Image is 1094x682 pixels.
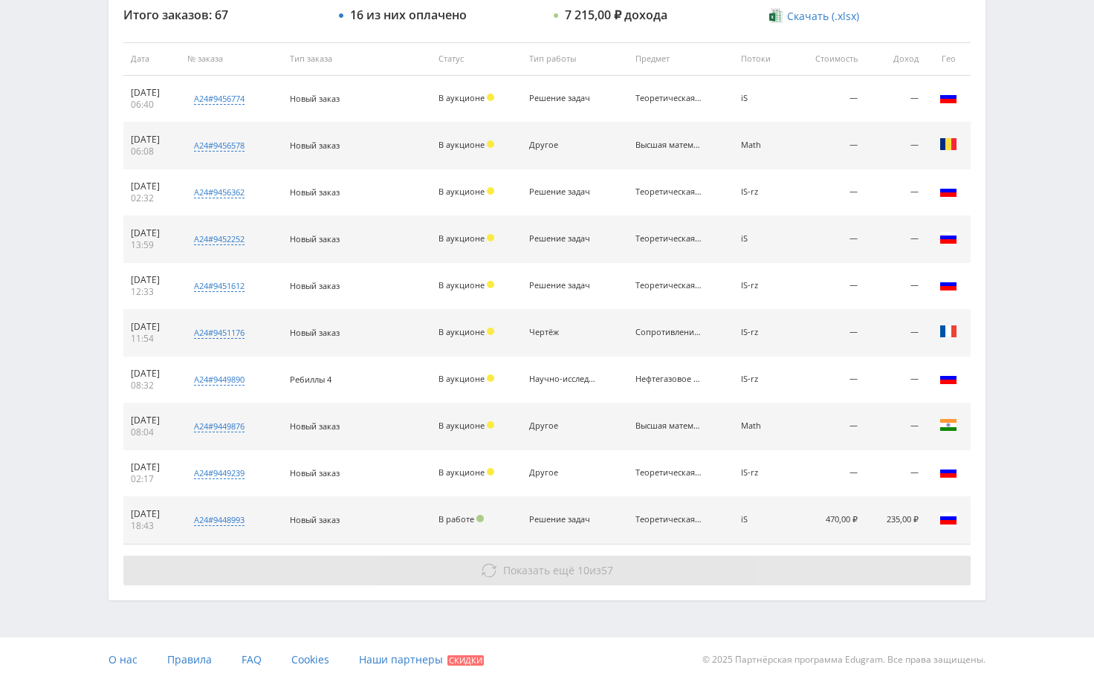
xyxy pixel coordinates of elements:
span: Холд [487,374,494,382]
div: Чертёж [529,328,596,337]
div: Решение задач [529,515,596,525]
td: 235,00 ₽ [865,497,926,544]
span: В аукционе [438,279,485,290]
div: 08:32 [131,380,172,392]
span: В аукционе [438,233,485,244]
th: Предмет [628,42,734,76]
th: Потоки [734,42,792,76]
div: [DATE] [131,461,172,473]
td: — [865,123,926,169]
a: Cookies [291,637,329,682]
th: Стоимость [792,42,866,76]
span: из [503,563,613,577]
span: Cookies [291,652,329,666]
td: — [865,263,926,310]
span: Скачать (.xlsx) [787,10,859,22]
div: 06:40 [131,99,172,111]
div: Решение задач [529,94,596,103]
span: Холд [487,234,494,241]
span: Ребиллы 4 [290,374,331,385]
span: В аукционе [438,186,485,197]
td: — [865,357,926,403]
img: rus.png [939,510,957,527]
div: Другое [529,468,596,478]
span: Новый заказ [290,327,340,338]
div: [DATE] [131,321,172,333]
td: — [865,216,926,263]
div: Теоретическая механика [635,515,702,525]
td: — [865,310,926,357]
td: — [792,216,866,263]
div: Теоретическая механика [635,234,702,244]
img: rus.png [939,276,957,293]
span: Холд [487,187,494,195]
div: © 2025 Партнёрская программа Edugram. Все права защищены. [554,637,985,682]
td: — [792,263,866,310]
td: — [792,169,866,216]
div: 7 215,00 ₽ дохода [565,8,667,22]
div: Теоретическая механика [635,468,702,478]
div: a24#9451612 [194,280,245,292]
a: Скачать (.xlsx) [769,9,858,24]
div: 02:17 [131,473,172,485]
span: Наши партнеры [359,652,443,666]
img: rus.png [939,229,957,247]
img: fra.png [939,322,957,340]
a: FAQ [242,637,262,682]
div: 06:08 [131,146,172,157]
td: — [865,76,926,123]
span: Подтвержден [476,515,484,522]
div: Math [741,140,784,150]
div: [DATE] [131,274,172,286]
div: a24#9449890 [194,374,245,386]
th: Дата [123,42,180,76]
div: 02:32 [131,192,172,204]
div: iS [741,515,784,525]
div: Другое [529,421,596,431]
th: Статус [431,42,522,76]
div: 08:04 [131,426,172,438]
div: iS [741,94,784,103]
div: [DATE] [131,87,172,99]
span: Скидки [447,655,484,666]
div: [DATE] [131,227,172,239]
span: В аукционе [438,139,485,150]
div: Сопротивление материалов [635,328,702,337]
img: rou.png [939,135,957,153]
span: Новый заказ [290,186,340,198]
div: Теоретическая механика [635,187,702,197]
div: 16 из них оплачено [350,8,467,22]
img: xlsx [769,8,782,23]
div: [DATE] [131,134,172,146]
div: a24#9449876 [194,420,245,432]
td: — [792,403,866,450]
th: Доход [865,42,926,76]
span: Новый заказ [290,420,340,432]
span: Показать ещё [503,563,574,577]
div: a24#9456578 [194,140,245,152]
div: 18:43 [131,520,172,532]
span: Холд [487,328,494,335]
td: 470,00 ₽ [792,497,866,544]
span: Правила [167,652,212,666]
td: — [865,169,926,216]
td: — [865,450,926,497]
div: a24#9451176 [194,327,245,339]
span: Новый заказ [290,280,340,291]
span: Новый заказ [290,93,340,104]
span: В аукционе [438,373,485,384]
div: [DATE] [131,181,172,192]
span: Холд [487,94,494,101]
div: Теоретическая механика [635,94,702,103]
div: Math [741,421,784,431]
div: 11:54 [131,333,172,345]
th: Тип работы [522,42,627,76]
div: 13:59 [131,239,172,251]
th: № заказа [180,42,282,76]
span: В аукционе [438,326,485,337]
div: Другое [529,140,596,150]
span: Новый заказ [290,467,340,478]
img: rus.png [939,88,957,106]
span: FAQ [242,652,262,666]
div: [DATE] [131,508,172,520]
